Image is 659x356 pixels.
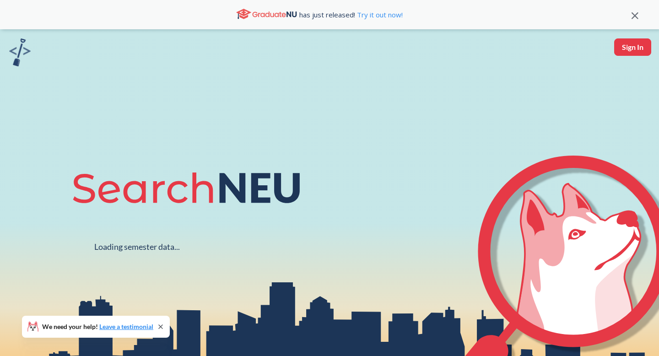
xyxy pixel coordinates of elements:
[9,38,31,69] a: sandbox logo
[355,10,403,19] a: Try it out now!
[94,242,180,252] div: Loading semester data...
[614,38,651,56] button: Sign In
[99,323,153,330] a: Leave a testimonial
[299,10,403,20] span: has just released!
[9,38,31,66] img: sandbox logo
[42,324,153,330] span: We need your help!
